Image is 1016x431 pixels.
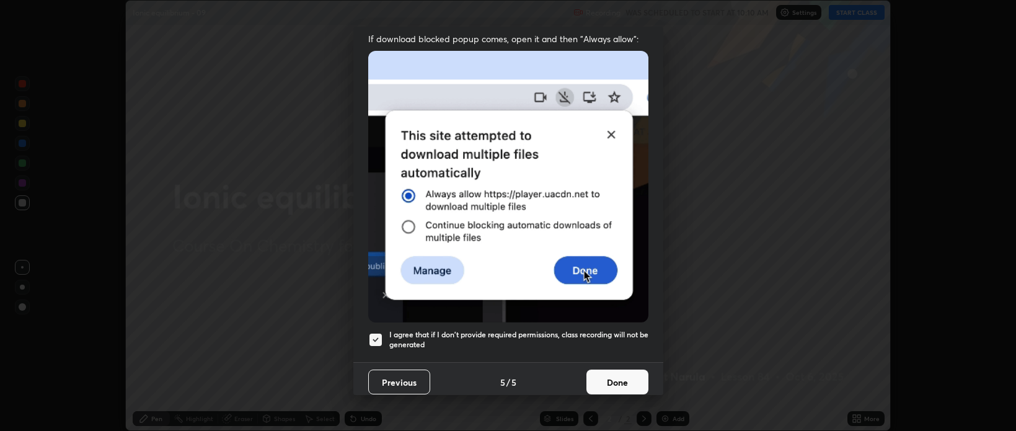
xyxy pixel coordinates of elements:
[511,376,516,389] h4: 5
[389,330,648,349] h5: I agree that if I don't provide required permissions, class recording will not be generated
[586,370,648,394] button: Done
[368,51,648,322] img: downloads-permission-blocked.gif
[506,376,510,389] h4: /
[368,33,648,45] span: If download blocked popup comes, open it and then "Always allow":
[368,370,430,394] button: Previous
[500,376,505,389] h4: 5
